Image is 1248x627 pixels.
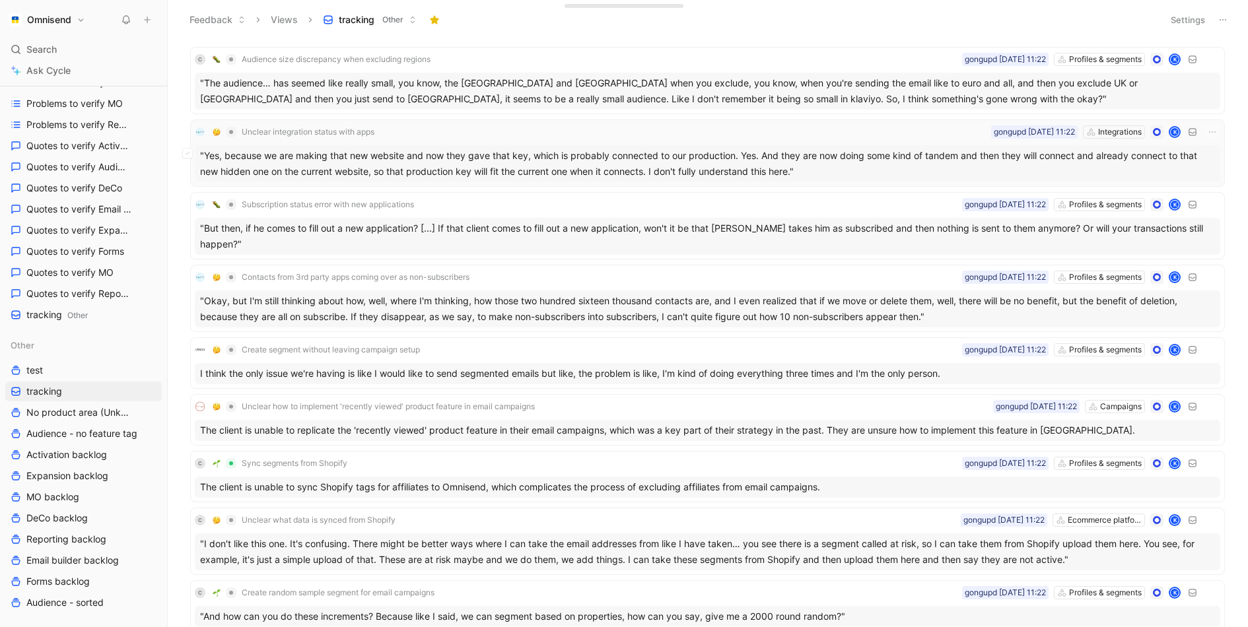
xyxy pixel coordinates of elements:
[1069,457,1142,470] div: Profiles & segments
[242,127,374,137] span: Unclear integration status with apps
[208,512,400,528] button: 🤔Unclear what data is synced from Shopify
[965,586,1046,599] div: gongupd [DATE] 11:22
[213,346,221,354] img: 🤔
[26,97,123,110] span: Problems to verify MO
[27,14,71,26] h1: Omnisend
[67,310,88,320] span: Other
[1165,11,1211,29] button: Settings
[5,115,162,135] a: Problems to verify Reporting
[5,593,162,612] a: Audience - sorted
[965,53,1046,66] div: gongupd [DATE] 11:22
[265,10,304,30] button: Views
[339,13,374,26] span: tracking
[195,290,1220,327] div: "Okay, but I'm still thinking about how, well, where I'm thinking, how those two hundred sixteen ...
[190,508,1225,575] a: C🤔Unclear what data is synced from ShopifyEcommerce platformsgongupd [DATE] 11:22K"I don't like t...
[5,335,162,355] div: Other
[213,516,221,524] img: 🤔
[1170,273,1179,282] div: K
[208,51,435,67] button: 🐛Audience size discrepancy when excluding regions
[5,360,162,380] a: test
[242,199,414,210] span: Subscription status error with new applications
[26,287,130,300] span: Quotes to verify Reporting
[5,424,162,444] a: Audience - no feature tag
[26,554,119,567] span: Email builder backlog
[195,606,1220,627] div: "And how can you do these increments? Because like I said, we can segment based on properties, ho...
[195,533,1220,570] div: "I don't like this one. It's confusing. There might be better ways where I can take the email add...
[190,451,1225,502] a: C🌱Sync segments from ShopifyProfiles & segmentsgongupd [DATE] 11:22KThe client is unable to sync ...
[9,13,22,26] img: Omnisend
[5,40,162,59] div: Search
[5,529,162,549] a: Reporting backlog
[5,11,88,29] button: OmnisendOmnisend
[965,271,1046,284] div: gongupd [DATE] 11:22
[190,47,1225,114] a: C🐛Audience size discrepancy when excluding regionsProfiles & segmentsgongupd [DATE] 11:22K"The au...
[963,513,1045,527] div: gongupd [DATE] 11:22
[242,401,535,412] span: Unclear how to implement 'recently viewed' product feature in email campaigns
[213,589,221,597] img: 🌱
[965,457,1046,470] div: gongupd [DATE] 11:22
[242,345,420,355] span: Create segment without leaving campaign setup
[26,203,132,216] span: Quotes to verify Email builder
[208,124,379,140] button: 🤔Unclear integration status with apps
[11,339,34,352] span: Other
[382,13,403,26] span: Other
[5,284,162,304] a: Quotes to verify Reporting
[26,406,132,419] span: No product area (Unknowns)
[1069,53,1142,66] div: Profiles & segments
[1069,198,1142,211] div: Profiles & segments
[1069,586,1142,599] div: Profiles & segments
[208,269,474,285] button: 🤔Contacts from 3rd party apps coming over as non-subscribers
[1170,200,1179,209] div: K
[190,265,1225,332] a: logo🤔Contacts from 3rd party apps coming over as non-subscribersProfiles & segmentsgongupd [DATE]...
[195,420,1220,441] div: The client is unable to replicate the 'recently viewed' product feature in their email campaigns,...
[5,487,162,507] a: MO backlog
[195,73,1220,110] div: "The audience… has seemed like really small, you know, the [GEOGRAPHIC_DATA] and [GEOGRAPHIC_DATA...
[195,199,205,210] img: logo
[26,575,90,588] span: Forms backlog
[190,192,1225,259] a: logo🐛Subscription status error with new applicationsProfiles & segmentsgongupd [DATE] 11:22K"But ...
[242,515,396,525] span: Unclear what data is synced from Shopify
[5,508,162,528] a: DeCo backlog
[208,342,425,358] button: 🤔Create segment without leaving campaign setup
[5,403,162,422] a: No product area (Unknowns)
[5,199,162,219] a: Quotes to verify Email builder
[213,55,221,63] img: 🐛
[1170,55,1179,64] div: K
[208,197,419,213] button: 🐛Subscription status error with new applications
[5,335,162,612] div: OthertesttrackingNo product area (Unknowns)Audience - no feature tagActivation backlogExpansion b...
[26,139,130,152] span: Quotes to verify Activation
[26,118,131,131] span: Problems to verify Reporting
[5,466,162,486] a: Expansion backlog
[26,490,79,504] span: MO backlog
[5,94,162,114] a: Problems to verify MO
[5,572,162,591] a: Forms backlog
[317,10,423,30] button: trackingOther
[26,385,62,398] span: tracking
[242,272,469,282] span: Contacts from 3rd party apps coming over as non-subscribers
[1100,400,1142,413] div: Campaigns
[26,511,88,525] span: DeCo backlog
[965,198,1046,211] div: gongupd [DATE] 11:22
[195,127,205,137] img: logo
[242,587,434,598] span: Create random sample segment for email campaigns
[195,345,205,355] img: logo
[5,550,162,570] a: Email builder backlog
[242,458,347,469] span: Sync segments from Shopify
[26,469,108,482] span: Expansion backlog
[1170,515,1179,525] div: K
[26,364,43,377] span: test
[213,273,221,281] img: 🤔
[1170,345,1179,354] div: K
[190,119,1225,187] a: logo🤔Unclear integration status with appsIntegrationsgongupd [DATE] 11:22K"Yes, because we are ma...
[208,585,439,601] button: 🌱Create random sample segment for email campaigns
[195,587,205,598] div: C
[26,224,131,237] span: Quotes to verify Expansion
[5,242,162,261] a: Quotes to verify Forms
[1170,588,1179,597] div: K
[1170,127,1179,137] div: K
[1069,271,1142,284] div: Profiles & segments
[5,220,162,240] a: Quotes to verify Expansion
[5,157,162,177] a: Quotes to verify Audience
[195,515,205,525] div: C
[195,363,1220,384] div: I think the only issue we're having is like I would like to send segmented emails but like, the p...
